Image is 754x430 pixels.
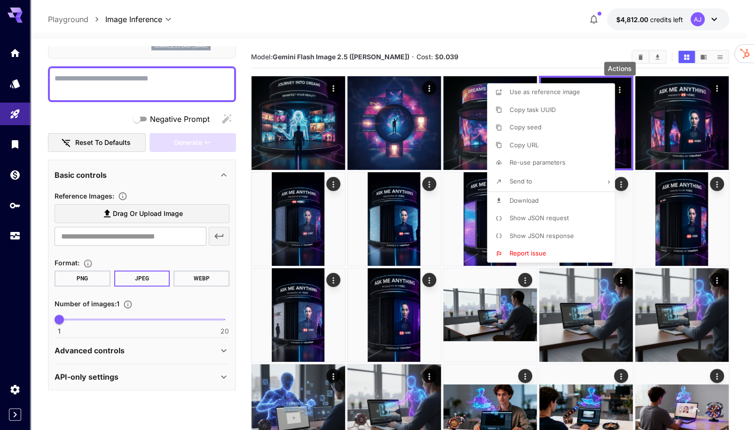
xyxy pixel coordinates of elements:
span: Show JSON request [510,214,569,222]
span: Copy task UUID [510,106,556,113]
span: Use as reference image [510,88,580,96]
span: Show JSON response [510,232,574,239]
span: Copy URL [510,141,539,149]
span: Download [510,197,539,204]
span: Re-use parameters [510,159,565,166]
div: Actions [604,62,636,75]
span: Copy seed [510,123,542,131]
span: Send to [510,177,532,185]
span: Report issue [510,249,546,257]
